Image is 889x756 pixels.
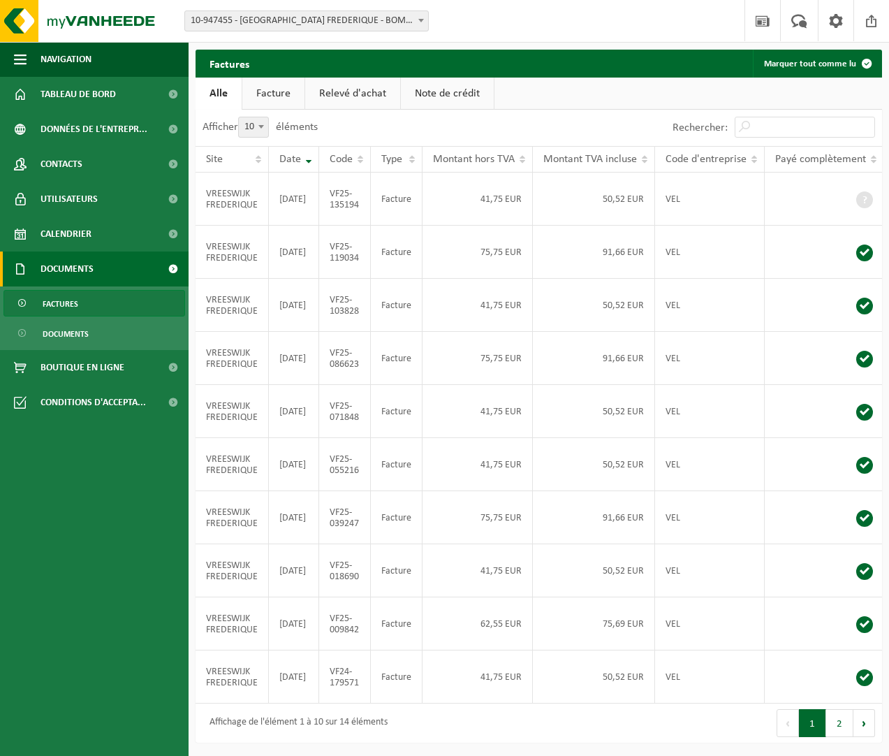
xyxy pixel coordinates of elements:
[371,544,423,597] td: Facture
[655,385,765,438] td: VEL
[41,42,91,77] span: Navigation
[269,226,319,279] td: [DATE]
[305,78,400,110] a: Relevé d'achat
[41,252,94,286] span: Documents
[269,385,319,438] td: [DATE]
[196,279,269,332] td: VREESWIJK FREDERIQUE
[371,332,423,385] td: Facture
[423,438,533,491] td: 41,75 EUR
[41,112,147,147] span: Données de l'entrepr...
[655,332,765,385] td: VEL
[196,385,269,438] td: VREESWIJK FREDERIQUE
[196,491,269,544] td: VREESWIJK FREDERIQUE
[203,122,318,133] label: Afficher éléments
[655,491,765,544] td: VEL
[533,385,655,438] td: 50,52 EUR
[533,650,655,704] td: 50,52 EUR
[673,122,728,133] label: Rechercher:
[3,290,185,317] a: Factures
[371,173,423,226] td: Facture
[43,291,78,317] span: Factures
[533,173,655,226] td: 50,52 EUR
[423,173,533,226] td: 41,75 EUR
[7,725,233,756] iframe: chat widget
[371,385,423,438] td: Facture
[196,173,269,226] td: VREESWIJK FREDERIQUE
[533,279,655,332] td: 50,52 EUR
[196,332,269,385] td: VREESWIJK FREDERIQUE
[203,711,388,736] div: Affichage de l'élément 1 à 10 sur 14 éléments
[196,650,269,704] td: VREESWIJK FREDERIQUE
[423,544,533,597] td: 41,75 EUR
[371,597,423,650] td: Facture
[330,154,353,165] span: Code
[799,709,826,737] button: 1
[655,650,765,704] td: VEL
[319,491,371,544] td: VF25-039247
[533,597,655,650] td: 75,69 EUR
[196,597,269,650] td: VREESWIJK FREDERIQUE
[41,217,91,252] span: Calendrier
[543,154,637,165] span: Montant TVA incluse
[319,226,371,279] td: VF25-119034
[371,279,423,332] td: Facture
[184,10,429,31] span: 10-947455 - VREESWIJK FREDERIQUE - BOMAL-SUR-OURTHE
[533,491,655,544] td: 91,66 EUR
[319,279,371,332] td: VF25-103828
[423,385,533,438] td: 41,75 EUR
[655,226,765,279] td: VEL
[242,78,304,110] a: Facture
[238,117,269,138] span: 10
[381,154,402,165] span: Type
[279,154,301,165] span: Date
[533,226,655,279] td: 91,66 EUR
[423,332,533,385] td: 75,75 EUR
[41,385,146,420] span: Conditions d'accepta...
[533,332,655,385] td: 91,66 EUR
[41,147,82,182] span: Contacts
[196,226,269,279] td: VREESWIJK FREDERIQUE
[319,173,371,226] td: VF25-135194
[206,154,223,165] span: Site
[41,77,116,112] span: Tableau de bord
[319,438,371,491] td: VF25-055216
[319,650,371,704] td: VF24-179571
[423,650,533,704] td: 41,75 EUR
[269,544,319,597] td: [DATE]
[777,709,799,737] button: Previous
[269,332,319,385] td: [DATE]
[185,11,428,31] span: 10-947455 - VREESWIJK FREDERIQUE - BOMAL-SUR-OURTHE
[319,332,371,385] td: VF25-086623
[269,173,319,226] td: [DATE]
[3,320,185,347] a: Documents
[423,279,533,332] td: 41,75 EUR
[423,226,533,279] td: 75,75 EUR
[655,438,765,491] td: VEL
[43,321,89,347] span: Documents
[196,438,269,491] td: VREESWIJK FREDERIQUE
[533,438,655,491] td: 50,52 EUR
[269,438,319,491] td: [DATE]
[655,544,765,597] td: VEL
[666,154,747,165] span: Code d'entreprise
[433,154,515,165] span: Montant hors TVA
[826,709,853,737] button: 2
[753,50,881,78] button: Marquer tout comme lu
[269,491,319,544] td: [DATE]
[533,544,655,597] td: 50,52 EUR
[401,78,494,110] a: Note de crédit
[319,544,371,597] td: VF25-018690
[319,385,371,438] td: VF25-071848
[196,544,269,597] td: VREESWIJK FREDERIQUE
[423,491,533,544] td: 75,75 EUR
[775,154,866,165] span: Payé complètement
[853,709,875,737] button: Next
[655,597,765,650] td: VEL
[41,350,124,385] span: Boutique en ligne
[269,279,319,332] td: [DATE]
[655,173,765,226] td: VEL
[196,50,263,77] h2: Factures
[269,597,319,650] td: [DATE]
[655,279,765,332] td: VEL
[371,438,423,491] td: Facture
